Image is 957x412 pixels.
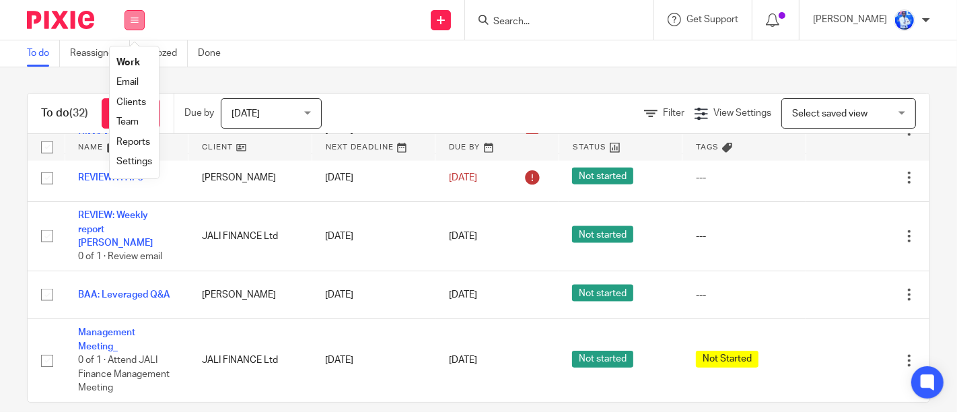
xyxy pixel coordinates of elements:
a: BAA: Leveraged Q&A [78,290,170,300]
a: Settings [116,157,152,166]
p: Due by [184,106,214,120]
span: [DATE] [232,109,260,118]
a: Clients [116,98,146,107]
span: 0 of 1 · Attend JALI Finance Management Meeting [78,355,170,392]
span: Select saved view [792,109,867,118]
td: [DATE] [312,202,435,271]
h1: To do [41,106,88,121]
td: [PERSON_NAME] [188,271,312,318]
span: Get Support [686,15,738,24]
span: 0 of 1 · Review email [78,252,162,262]
span: [DATE] [449,173,477,182]
td: [DATE] [312,319,435,402]
a: Reports [116,137,150,147]
td: [PERSON_NAME] [188,154,312,202]
input: Search [492,16,613,28]
a: REVIEW: Weekly report [PERSON_NAME] [78,211,153,248]
span: Tags [696,143,719,151]
a: To do [27,40,60,67]
td: [DATE] [312,154,435,202]
span: [DATE] [449,356,477,366]
a: Done [198,40,231,67]
span: View Settings [713,108,771,118]
a: REVIEW: HYIPs [78,173,143,182]
td: JALI FINANCE Ltd [188,202,312,271]
span: Not started [572,285,633,302]
span: (32) [69,108,88,118]
a: Email [116,77,139,87]
a: Snoozed [140,40,188,67]
a: + Add task [102,98,160,129]
a: Team [116,117,139,127]
p: [PERSON_NAME] [813,13,887,26]
div: --- [696,171,793,184]
span: Not started [572,168,633,184]
a: Work [116,58,140,67]
span: Filter [663,108,684,118]
span: Not Started [696,351,758,368]
img: WhatsApp%20Image%202022-01-17%20at%2010.26.43%20PM.jpeg [894,9,915,31]
span: Not started [572,351,633,368]
span: [DATE] [449,290,477,300]
a: Reassigned [70,40,130,67]
td: JALI FINANCE Ltd [188,319,312,402]
img: Pixie [27,11,94,29]
a: Management Meeting_ [78,328,135,351]
div: --- [696,230,793,243]
span: Not started [572,226,633,243]
div: --- [696,288,793,302]
td: [DATE] [312,271,435,318]
span: [DATE] [449,232,477,241]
